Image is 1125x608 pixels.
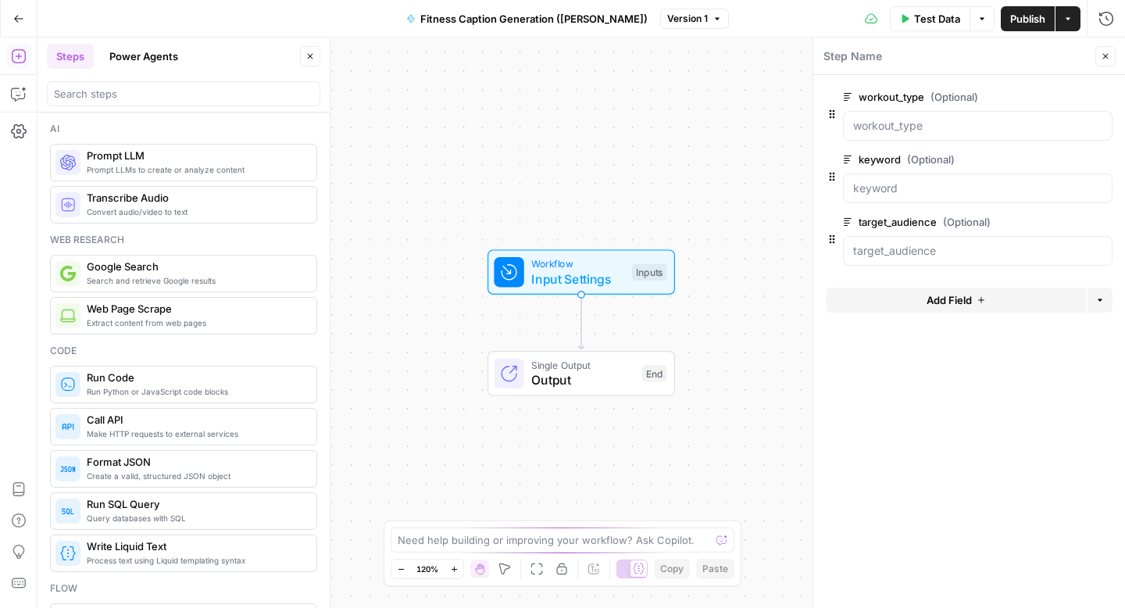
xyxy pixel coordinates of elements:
button: Paste [696,559,734,579]
span: Output [531,370,634,389]
span: Make HTTP requests to external services [87,427,304,440]
span: Process text using Liquid templating syntax [87,554,304,567]
div: Ai [50,122,317,136]
span: Extract content from web pages [87,317,304,329]
g: Edge from start to end [578,295,584,349]
span: Run Code [87,370,304,385]
label: target_audience [843,214,1024,230]
input: target_audience [853,243,1102,259]
span: Query databases with SQL [87,512,304,524]
span: Workflow [531,256,624,271]
span: (Optional) [943,214,991,230]
button: Version 1 [660,9,729,29]
span: Version 1 [667,12,708,26]
span: Call API [87,412,304,427]
span: Google Search [87,259,304,274]
span: Prompt LLM [87,148,304,163]
button: Test Data [890,6,970,31]
label: workout_type [843,89,1024,105]
span: Convert audio/video to text [87,206,304,218]
div: Inputs [632,263,666,281]
span: Single Output [531,357,634,372]
button: Power Agents [100,44,187,69]
div: End [642,365,666,382]
span: Fitness Caption Generation ([PERSON_NAME]) [420,11,648,27]
span: Run SQL Query [87,496,304,512]
span: Web Page Scrape [87,301,304,317]
span: Prompt LLMs to create or analyze content [87,163,304,176]
div: Web research [50,233,317,247]
span: (Optional) [930,89,978,105]
div: Code [50,344,317,358]
input: keyword [853,181,1102,196]
span: Write Liquid Text [87,538,304,554]
button: Publish [1001,6,1055,31]
span: Input Settings [531,270,624,288]
span: Create a valid, structured JSON object [87,470,304,482]
button: Copy [654,559,690,579]
span: (Optional) [907,152,955,167]
span: 120% [416,563,438,575]
div: WorkflowInput SettingsInputs [436,249,727,295]
span: Paste [702,562,728,576]
div: Single OutputOutputEnd [436,351,727,396]
button: Fitness Caption Generation ([PERSON_NAME]) [397,6,657,31]
input: Search steps [54,86,313,102]
span: Run Python or JavaScript code blocks [87,385,304,398]
button: Add Field [826,288,1086,313]
span: Add Field [927,292,972,308]
span: Format JSON [87,454,304,470]
span: Copy [660,562,684,576]
span: Test Data [914,11,960,27]
div: Flow [50,581,317,595]
span: Transcribe Audio [87,190,304,206]
button: Steps [47,44,94,69]
span: Search and retrieve Google results [87,274,304,287]
span: Publish [1010,11,1045,27]
input: workout_type [853,118,1102,134]
label: keyword [843,152,1024,167]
